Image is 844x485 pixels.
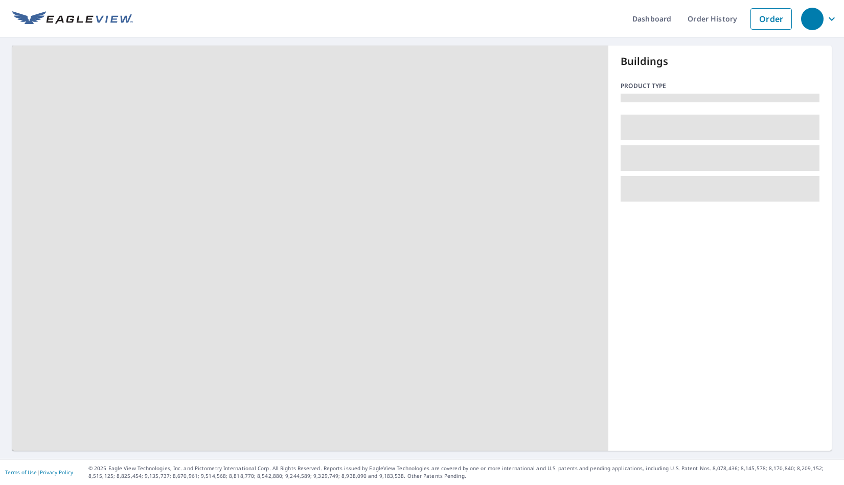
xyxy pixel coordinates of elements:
p: © 2025 Eagle View Technologies, Inc. and Pictometry International Corp. All Rights Reserved. Repo... [88,465,839,480]
a: Order [750,8,792,30]
p: | [5,469,73,475]
p: Product type [621,81,819,91]
p: Buildings [621,54,819,69]
a: Terms of Use [5,469,37,476]
a: Privacy Policy [40,469,73,476]
img: EV Logo [12,11,133,27]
